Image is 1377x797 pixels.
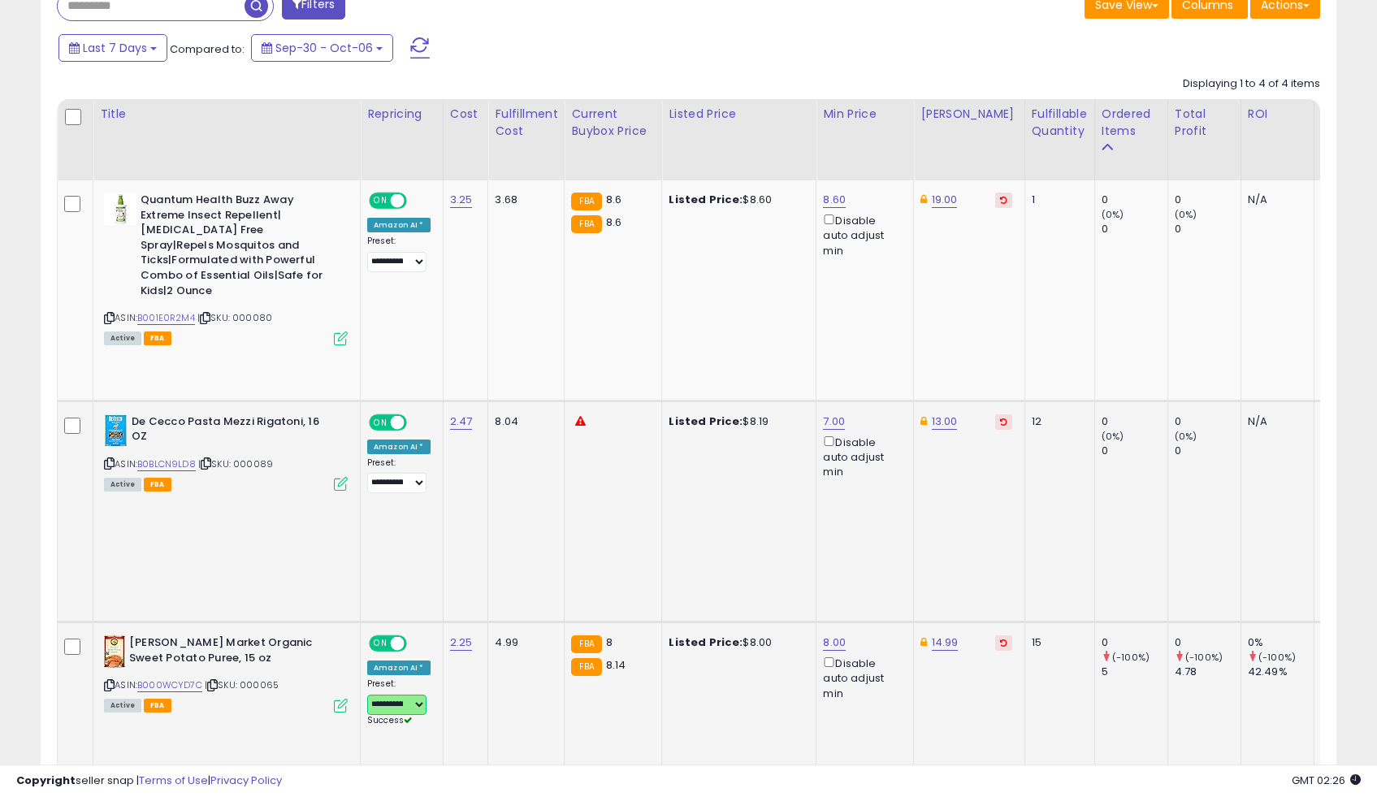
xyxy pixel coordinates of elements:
[1248,665,1314,679] div: 42.49%
[1032,193,1082,207] div: 1
[823,106,907,123] div: Min Price
[606,192,621,207] span: 8.6
[1248,106,1307,123] div: ROI
[571,193,601,210] small: FBA
[104,331,141,345] span: All listings currently available for purchase on Amazon
[144,478,171,492] span: FBA
[823,654,901,701] div: Disable auto adjust min
[104,635,125,668] img: 51jKuRcaFdL._SL40_.jpg
[104,635,348,711] div: ASIN:
[823,414,845,430] a: 7.00
[139,773,208,788] a: Terms of Use
[1032,106,1088,140] div: Fulfillable Quantity
[1032,414,1082,429] div: 12
[450,414,473,430] a: 2.47
[104,414,128,447] img: 41JvMiJ-XlL._SL40_.jpg
[370,415,391,429] span: ON
[1175,665,1241,679] div: 4.78
[823,192,846,208] a: 8.60
[495,414,552,429] div: 8.04
[197,311,272,324] span: | SKU: 000080
[205,678,279,691] span: | SKU: 000065
[920,416,927,427] i: This overrides the store level Dynamic Max Price for this listing
[1175,208,1197,221] small: (0%)
[669,635,803,650] div: $8.00
[1258,651,1296,664] small: (-100%)
[198,457,273,470] span: | SKU: 000089
[669,192,743,207] b: Listed Price:
[1248,414,1301,429] div: N/A
[104,193,348,344] div: ASIN:
[58,34,167,62] button: Last 7 Days
[104,478,141,492] span: All listings currently available for purchase on Amazon
[129,635,327,669] b: [PERSON_NAME] Market Organic Sweet Potato Puree, 15 oz
[450,106,482,123] div: Cost
[137,311,195,325] a: B001E0R2M4
[669,635,743,650] b: Listed Price:
[83,40,147,56] span: Last 7 Days
[251,34,393,62] button: Sep-30 - Oct-06
[1102,665,1167,679] div: 5
[1175,414,1241,429] div: 0
[1175,193,1241,207] div: 0
[210,773,282,788] a: Privacy Policy
[1112,651,1150,664] small: (-100%)
[1102,208,1124,221] small: (0%)
[1175,444,1241,458] div: 0
[606,657,626,673] span: 8.14
[367,218,431,232] div: Amazon AI *
[1183,76,1320,92] div: Displaying 1 to 4 of 4 items
[571,658,601,676] small: FBA
[16,773,282,789] div: seller snap | |
[104,699,141,713] span: All listings currently available for purchase on Amazon
[141,193,338,302] b: Quantum Health Buzz Away Extreme Insect Repellent|[MEDICAL_DATA] Free Spray|Repels Mosquitos and ...
[367,457,431,494] div: Preset:
[932,192,958,208] a: 19.00
[1248,193,1301,207] div: N/A
[104,414,348,490] div: ASIN:
[495,193,552,207] div: 3.68
[571,215,601,233] small: FBA
[367,678,431,726] div: Preset:
[367,236,431,272] div: Preset:
[405,415,431,429] span: OFF
[405,194,431,208] span: OFF
[1248,635,1314,650] div: 0%
[669,414,803,429] div: $8.19
[1175,106,1234,140] div: Total Profit
[571,106,655,140] div: Current Buybox Price
[1102,193,1167,207] div: 0
[1102,430,1124,443] small: (0%)
[1102,222,1167,236] div: 0
[669,106,809,123] div: Listed Price
[450,635,473,651] a: 2.25
[170,41,245,57] span: Compared to:
[1185,651,1223,664] small: (-100%)
[367,106,436,123] div: Repricing
[1292,773,1361,788] span: 2025-10-14 02:26 GMT
[495,635,552,650] div: 4.99
[1175,430,1197,443] small: (0%)
[405,637,431,651] span: OFF
[137,457,196,471] a: B0BLCN9LD8
[571,635,601,653] small: FBA
[1102,444,1167,458] div: 0
[1000,418,1007,426] i: Revert to store-level Dynamic Max Price
[606,214,621,230] span: 8.6
[144,331,171,345] span: FBA
[932,635,959,651] a: 14.99
[920,106,1017,123] div: [PERSON_NAME]
[669,414,743,429] b: Listed Price:
[823,635,846,651] a: 8.00
[932,414,958,430] a: 13.00
[367,661,431,675] div: Amazon AI *
[495,106,557,140] div: Fulfillment Cost
[100,106,353,123] div: Title
[1175,635,1241,650] div: 0
[823,211,901,258] div: Disable auto adjust min
[275,40,373,56] span: Sep-30 - Oct-06
[137,678,202,692] a: B000WCYD7C
[1102,635,1167,650] div: 0
[1102,414,1167,429] div: 0
[367,440,431,454] div: Amazon AI *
